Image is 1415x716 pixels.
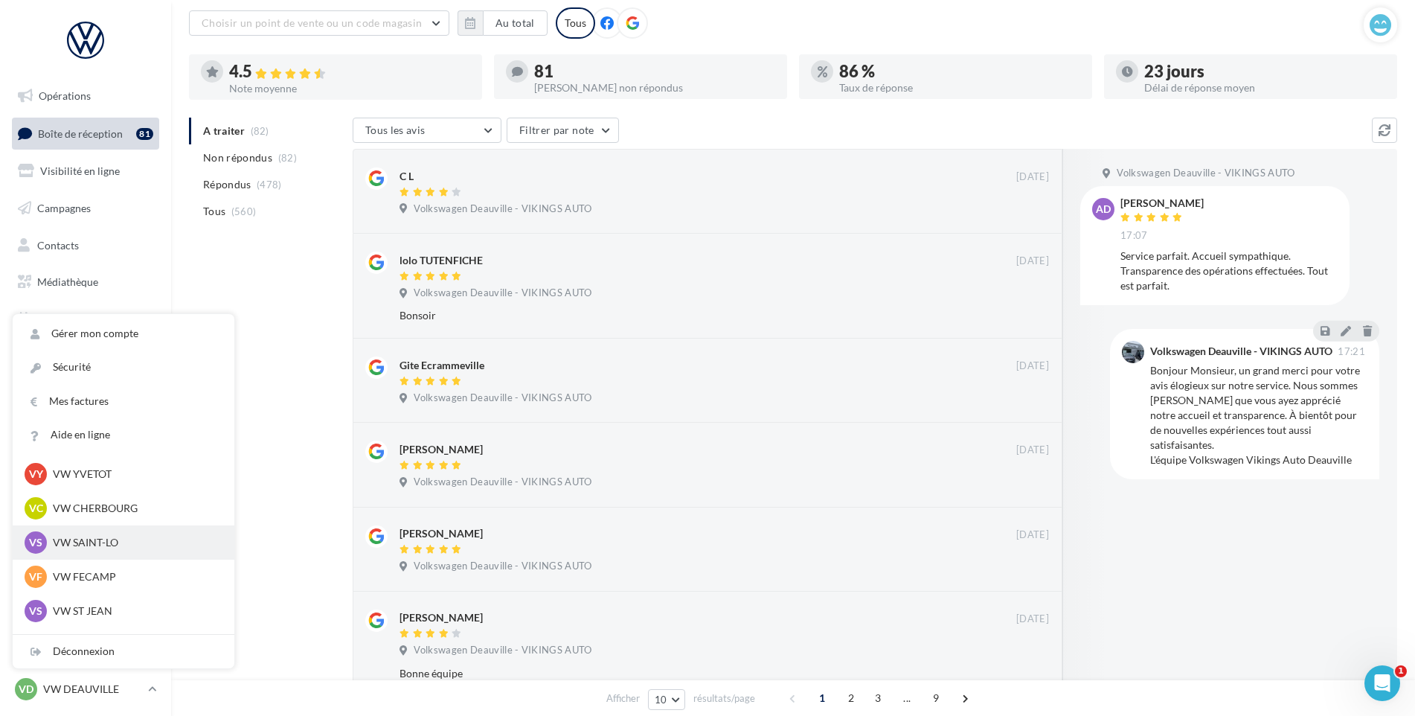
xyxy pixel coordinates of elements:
[606,691,640,706] span: Afficher
[257,179,282,191] span: (478)
[839,63,1080,80] div: 86 %
[9,118,162,150] a: Boîte de réception81
[1016,255,1049,268] span: [DATE]
[37,275,98,288] span: Médiathèque
[9,80,162,112] a: Opérations
[39,89,91,102] span: Opérations
[189,10,449,36] button: Choisir un point de vente ou un code magasin
[400,442,483,457] div: [PERSON_NAME]
[534,83,775,93] div: [PERSON_NAME] non répondus
[1016,170,1049,184] span: [DATE]
[53,604,216,618] p: VW ST JEAN
[53,501,216,516] p: VW CHERBOURG
[924,686,948,710] span: 9
[136,128,153,140] div: 81
[414,476,591,489] span: Volkswagen Deauville - VIKINGS AUTO
[1120,198,1204,208] div: [PERSON_NAME]
[414,202,591,216] span: Volkswagen Deauville - VIKINGS AUTO
[13,635,234,668] div: Déconnexion
[866,686,890,710] span: 3
[29,604,42,618] span: VS
[1096,202,1111,217] span: AD
[483,10,548,36] button: Au total
[9,341,162,385] a: PLV et print personnalisable
[1016,444,1049,457] span: [DATE]
[202,16,422,29] span: Choisir un point de vente ou un code magasin
[229,83,470,94] div: Note moyenne
[1120,249,1338,293] div: Service parfait. Accueil sympathique. Transparence des opérations effectuées. Tout est parfait.
[53,467,216,482] p: VW YVETOT
[13,418,234,452] a: Aide en ligne
[9,156,162,187] a: Visibilité en ligne
[29,501,43,516] span: VC
[400,526,483,541] div: [PERSON_NAME]
[1016,359,1049,373] span: [DATE]
[13,385,234,418] a: Mes factures
[810,686,834,710] span: 1
[12,675,159,703] a: VD VW DEAUVILLE
[693,691,755,706] span: résultats/page
[9,304,162,335] a: Calendrier
[203,150,272,165] span: Non répondus
[507,118,619,143] button: Filtrer par note
[37,202,91,214] span: Campagnes
[203,204,225,219] span: Tous
[414,644,591,657] span: Volkswagen Deauville - VIKINGS AUTO
[1364,665,1400,701] iframe: Intercom live chat
[231,205,257,217] span: (560)
[655,694,667,706] span: 10
[9,390,162,434] a: Campagnes DataOnDemand
[400,253,483,268] div: lolo TUTENFICHE
[37,238,79,251] span: Contacts
[353,118,501,143] button: Tous les avis
[414,391,591,405] span: Volkswagen Deauville - VIKINGS AUTO
[1120,229,1148,243] span: 17:07
[19,682,33,697] span: VD
[895,686,919,710] span: ...
[9,266,162,298] a: Médiathèque
[43,682,142,697] p: VW DEAUVILLE
[1150,346,1332,357] div: Volkswagen Deauville - VIKINGS AUTO
[37,313,87,325] span: Calendrier
[40,164,120,177] span: Visibilité en ligne
[278,152,297,164] span: (82)
[400,169,414,184] div: C L
[53,535,216,550] p: VW SAINT-LO
[839,83,1080,93] div: Taux de réponse
[1117,167,1294,180] span: Volkswagen Deauville - VIKINGS AUTO
[400,610,483,625] div: [PERSON_NAME]
[556,7,595,39] div: Tous
[414,560,591,573] span: Volkswagen Deauville - VIKINGS AUTO
[203,177,251,192] span: Répondus
[29,569,42,584] span: VF
[1016,613,1049,626] span: [DATE]
[839,686,863,710] span: 2
[458,10,548,36] button: Au total
[1016,528,1049,542] span: [DATE]
[1144,63,1385,80] div: 23 jours
[534,63,775,80] div: 81
[29,467,43,482] span: VY
[1395,665,1407,677] span: 1
[365,124,426,136] span: Tous les avis
[648,689,686,710] button: 10
[13,317,234,351] a: Gérer mon compte
[400,666,952,681] div: Bonne équipe
[400,308,952,323] div: Bonsoir
[400,358,484,373] div: Gite Ecrammeville
[38,127,123,139] span: Boîte de réception
[229,63,470,80] div: 4.5
[1338,347,1365,357] span: 17:21
[13,351,234,384] a: Sécurité
[1144,83,1385,93] div: Délai de réponse moyen
[1150,363,1367,467] div: Bonjour Monsieur, un grand merci pour votre avis élogieux sur notre service. Nous sommes [PERSON_...
[53,569,216,584] p: VW FECAMP
[29,535,42,550] span: VS
[9,230,162,261] a: Contacts
[414,287,591,300] span: Volkswagen Deauville - VIKINGS AUTO
[9,193,162,224] a: Campagnes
